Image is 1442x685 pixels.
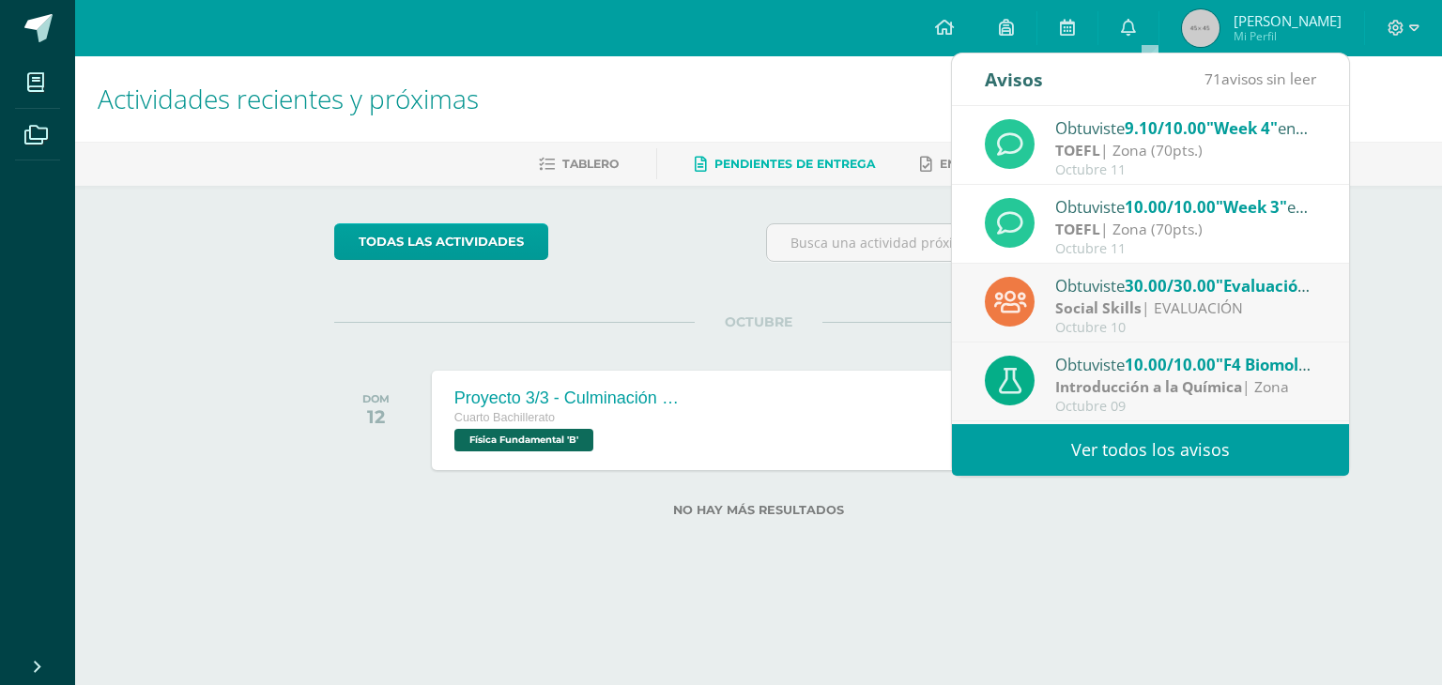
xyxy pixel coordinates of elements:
div: DOM [362,392,390,405]
div: | Zona (70pts.) [1055,219,1316,240]
span: Mi Perfil [1234,28,1342,44]
span: "Evaluación" [1216,275,1315,297]
input: Busca una actividad próxima aquí... [767,224,1183,261]
span: Actividades recientes y próximas [98,81,479,116]
span: 10.00/10.00 [1125,196,1216,218]
span: "Week 3" [1216,196,1287,218]
div: | Zona [1055,376,1316,398]
a: Ver todos los avisos [952,424,1349,476]
a: todas las Actividades [334,223,548,260]
span: avisos sin leer [1204,68,1316,89]
span: 30.00/30.00 [1125,275,1216,297]
div: Octubre 11 [1055,162,1316,178]
span: OCTUBRE [695,313,822,330]
span: Pendientes de entrega [714,157,875,171]
strong: Introducción a la Química [1055,376,1242,397]
div: Octubre 09 [1055,399,1316,415]
span: 10.00/10.00 [1125,354,1216,375]
span: Tablero [562,157,619,171]
div: 12 [362,405,390,428]
div: Octubre 10 [1055,320,1316,336]
img: 45x45 [1182,9,1220,47]
div: Obtuviste en [1055,115,1316,140]
a: Entregadas [920,149,1023,179]
div: Octubre 11 [1055,241,1316,257]
div: Avisos [985,53,1043,105]
strong: TOEFL [1055,219,1100,239]
span: Cuarto Bachillerato [454,411,555,424]
div: | Zona (70pts.) [1055,140,1316,161]
div: Proyecto 3/3 - Culminación y Presentación [454,388,680,408]
div: | EVALUACIÓN [1055,297,1316,319]
span: 71 [1204,68,1221,89]
div: Obtuviste en [1055,352,1316,376]
div: Obtuviste en [1055,194,1316,219]
span: 9.10/10.00 [1125,117,1206,139]
strong: Social Skills [1055,297,1142,318]
span: "Week 4" [1206,117,1278,139]
span: Entregadas [940,157,1023,171]
a: Pendientes de entrega [695,149,875,179]
span: Física Fundamental 'B' [454,429,593,451]
span: [PERSON_NAME] [1234,11,1342,30]
div: Obtuviste en [1055,273,1316,297]
a: Tablero [539,149,619,179]
label: No hay más resultados [334,503,1184,517]
strong: TOEFL [1055,140,1100,160]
